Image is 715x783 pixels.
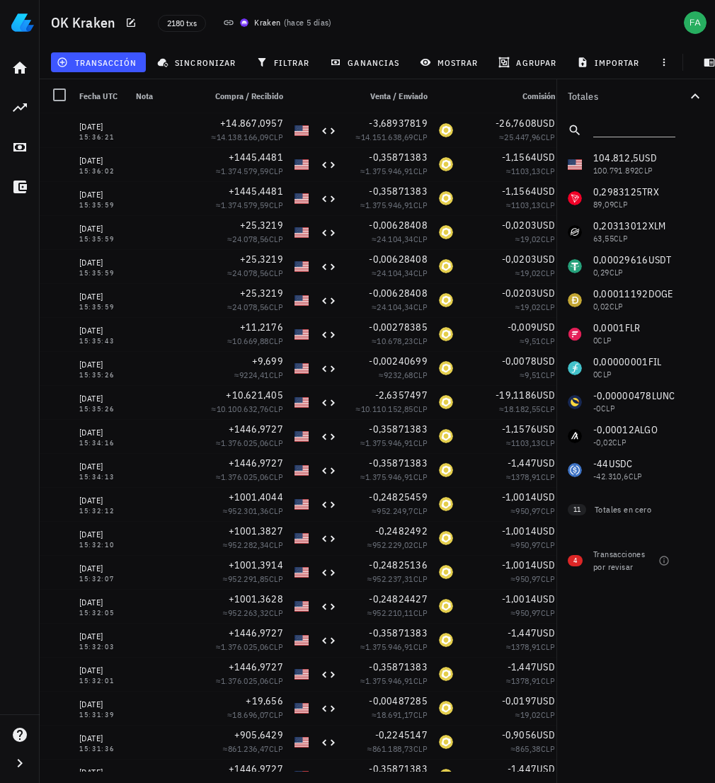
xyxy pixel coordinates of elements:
[439,293,453,307] div: PAXG-icon
[229,762,284,775] span: +1446,9727
[227,234,283,244] span: ≈
[511,166,541,176] span: 1103,13
[384,370,413,380] span: 9232,68
[541,336,555,346] span: CLP
[294,259,309,273] div: USD-icon
[370,91,428,101] span: Venta / Enviado
[74,79,130,113] div: Fecha UTC
[79,542,125,549] div: 15:32:10
[234,370,283,380] span: ≈
[79,493,125,508] div: [DATE]
[508,457,537,469] span: -1,447
[367,539,428,550] span: ≈
[79,256,125,270] div: [DATE]
[568,91,687,101] div: Totales
[229,491,284,503] span: +1001,4044
[294,293,309,307] div: USD-icon
[506,438,555,448] span: ≈
[541,404,555,414] span: CLP
[79,120,125,134] div: [DATE]
[365,166,413,176] span: 1.375.946,91
[221,471,269,482] span: 1.376.025,06
[228,743,269,754] span: 861.236,47
[216,471,283,482] span: ≈
[515,234,555,244] span: ≈
[541,471,555,482] span: CLP
[136,91,153,101] span: Nota
[79,527,125,542] div: [DATE]
[413,336,428,346] span: CLP
[79,188,125,202] div: [DATE]
[79,290,125,304] div: [DATE]
[439,327,453,341] div: PAXG-icon
[79,154,125,168] div: [DATE]
[439,225,453,239] div: PAXG-icon
[537,389,555,401] span: USD
[511,675,541,686] span: 1378,91
[413,404,428,414] span: CLP
[51,52,146,72] button: transacción
[372,505,428,516] span: ≈
[79,304,125,311] div: 15:35:59
[413,166,428,176] span: CLP
[502,253,537,265] span: -0,0203
[506,166,555,176] span: ≈
[369,559,428,571] span: -0,24825136
[228,573,269,584] span: 952.291,85
[361,404,413,414] span: 10.110.152,85
[229,423,284,435] span: +1446,9727
[215,91,283,101] span: Compra / Recibido
[294,463,309,477] div: USD-icon
[541,539,555,550] span: CLP
[356,132,428,142] span: ≈
[269,302,283,312] span: CLP
[541,438,555,448] span: CLP
[537,287,555,299] span: USD
[269,438,283,448] span: CLP
[229,661,284,673] span: +1446,9727
[499,132,555,142] span: ≈
[229,457,284,469] span: +1446,9727
[216,200,283,210] span: ≈
[232,336,269,346] span: 10.669,88
[506,471,555,482] span: ≈
[502,491,537,503] span: -1,0014
[508,661,537,673] span: -1,447
[294,361,309,375] div: USD-icon
[11,11,34,34] img: LedgiFi
[151,52,245,72] button: sincronizar
[537,117,555,130] span: USD
[369,695,428,707] span: -0,00487285
[520,336,555,346] span: ≈
[294,429,309,443] div: USD-icon
[377,268,413,278] span: 24.104,34
[502,695,537,707] span: -0,0197
[79,222,125,236] div: [DATE]
[369,287,428,299] span: -0,00628408
[537,219,555,232] span: USD
[510,505,555,516] span: ≈
[228,539,269,550] span: 952.282,34
[369,219,428,232] span: -0,00628408
[537,457,555,469] span: USD
[294,157,309,171] div: USD-icon
[413,438,428,448] span: CLP
[413,539,428,550] span: CLP
[511,200,541,210] span: 1103,13
[294,497,309,511] div: USD-icon
[269,268,283,278] span: CLP
[79,474,125,481] div: 15:34:13
[227,336,283,346] span: ≈
[593,548,653,573] div: Transacciones por revisar
[541,505,555,516] span: CLP
[537,559,555,571] span: USD
[239,370,269,380] span: 9224,41
[508,627,537,639] span: -1,447
[130,79,198,113] div: Nota
[377,709,413,720] span: 18.691,17
[269,471,283,482] span: CLP
[502,355,537,367] span: -0,0078
[229,525,284,537] span: +1001,3827
[232,709,269,720] span: 18.696,07
[220,117,283,130] span: +14.867,0957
